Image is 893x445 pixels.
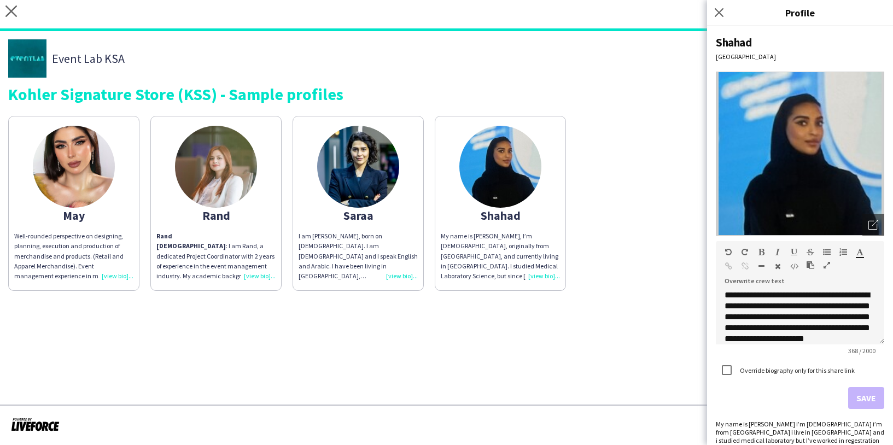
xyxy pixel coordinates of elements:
[716,35,884,50] div: Shahad
[790,248,798,256] button: Underline
[839,248,847,256] button: Ordered List
[790,262,798,271] button: HTML Code
[823,248,831,256] button: Unordered List
[156,242,226,250] strong: [DEMOGRAPHIC_DATA]
[757,262,765,271] button: Horizontal Line
[707,5,893,20] h3: Profile
[299,210,418,220] div: Saraa
[757,248,765,256] button: Bold
[14,210,133,220] div: May
[774,262,781,271] button: Clear Formatting
[8,86,885,102] div: Kohler Signature Store (KSS) - Sample profiles
[856,248,863,256] button: Text Color
[862,214,884,236] div: Open photos pop-in
[807,261,814,270] button: Paste as plain text
[156,210,276,220] div: Rand
[738,366,855,374] label: Override biography only for this share link
[774,248,781,256] button: Italic
[716,72,884,236] img: Crew avatar or photo
[14,232,124,280] span: Well-rounded perspective on designing, planning, execution and production of merchandise and prod...
[823,261,831,270] button: Fullscreen
[459,126,541,208] img: thumb-67920ef51b072.jpeg
[8,39,46,78] img: thumb-d0a7b56f-9e14-4e4b-94db-6d54a60d8988.jpg
[741,248,749,256] button: Redo
[299,231,418,281] div: I am [PERSON_NAME], born on [DEMOGRAPHIC_DATA]. I am [DEMOGRAPHIC_DATA] and I speak English and A...
[317,126,399,208] img: thumb-67fab3630cd76.jpeg
[52,54,125,63] span: Event Lab KSA
[807,248,814,256] button: Strikethrough
[441,232,560,300] span: My name is [PERSON_NAME], I’m [DEMOGRAPHIC_DATA], originally from [GEOGRAPHIC_DATA], and currentl...
[156,231,276,281] div: : I am Rand, a dedicated Project Coordinator with 2 years of experience in the event management i...
[725,248,732,256] button: Undo
[441,210,560,220] div: Shahad
[175,126,257,208] img: thumb-65052756aa11e.jpeg
[11,417,60,432] img: Powered by Liveforce
[33,126,115,208] img: thumb-67965093069d8.jpeg
[716,52,884,61] div: [GEOGRAPHIC_DATA]
[156,232,172,240] strong: Rand
[55,272,85,280] span: experience
[839,347,884,355] span: 368 / 2000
